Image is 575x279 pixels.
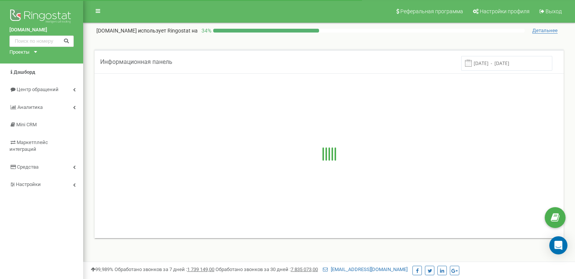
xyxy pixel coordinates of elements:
span: Выход [546,8,562,14]
span: Реферальная программа [400,8,463,14]
div: Проекты [9,49,29,56]
span: Дашборд [14,69,35,75]
span: 99,989% [91,267,113,272]
span: Маркетплейс интеграций [9,139,48,152]
span: Центр обращений [17,87,59,92]
a: [EMAIL_ADDRESS][DOMAIN_NAME] [323,267,408,272]
span: Настройки [16,181,41,187]
span: Обработано звонков за 30 дней : [215,267,318,272]
img: Ringostat logo [9,8,74,26]
u: 1 739 149,00 [187,267,214,272]
a: [DOMAIN_NAME] [9,26,74,34]
span: Обработано звонков за 7 дней : [115,267,214,272]
span: Информационная панель [100,58,172,65]
span: Средства [17,164,39,170]
input: Поиск по номеру [9,36,74,47]
u: 7 835 073,00 [291,267,318,272]
div: Open Intercom Messenger [549,236,567,254]
span: использует Ringostat на [138,28,198,34]
span: Настройки профиля [480,8,530,14]
span: Аналитика [17,104,43,110]
p: [DOMAIN_NAME] [96,27,198,34]
span: Детальнее [532,28,558,34]
span: Mini CRM [16,122,37,127]
p: 34 % [198,27,213,34]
